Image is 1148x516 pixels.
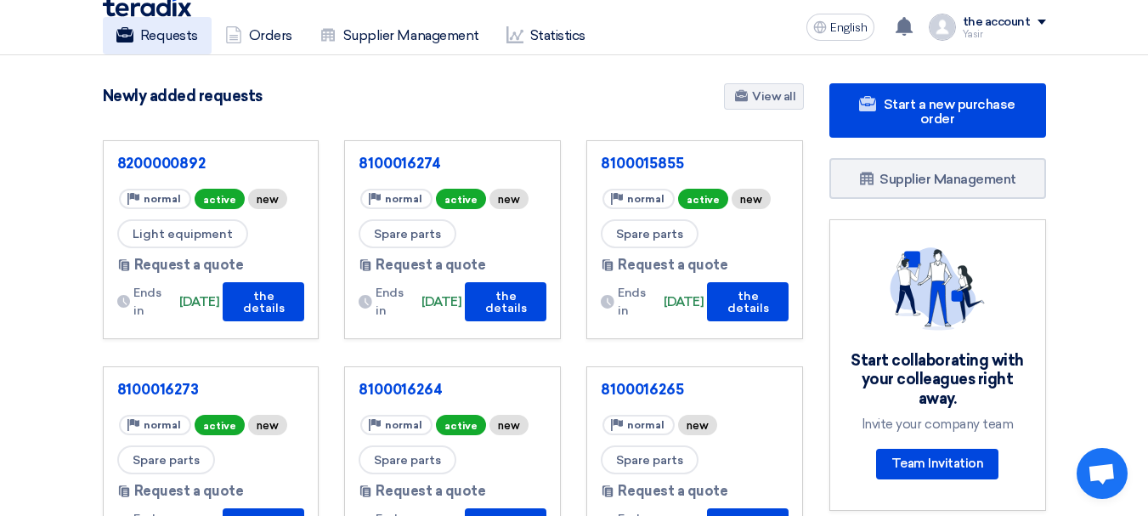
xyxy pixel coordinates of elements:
font: active [444,420,478,432]
a: 8200000892 [117,155,305,172]
font: new [687,419,709,432]
font: Spare parts [133,453,200,468]
font: Request a quote [134,483,244,499]
font: normal [627,193,664,205]
font: Spare parts [616,227,683,241]
font: Newly added requests [103,87,263,105]
button: the details [465,282,546,321]
font: active [687,194,720,206]
font: Ends in [376,286,403,318]
font: Invite your company team [862,417,1013,432]
button: the details [223,282,304,321]
font: Spare parts [616,453,683,468]
a: Orders [212,17,306,54]
img: profile_test.png [929,14,956,41]
font: Request a quote [376,483,485,499]
a: Requests [103,17,212,54]
font: new [498,193,520,206]
font: Light equipment [133,227,233,241]
font: normal [144,419,181,431]
img: invite_your_team.svg [890,247,985,331]
div: Open chat [1077,448,1128,499]
button: the details [707,282,789,321]
font: new [257,419,279,432]
font: normal [385,419,422,431]
font: 8100015855 [601,155,683,172]
font: Statistics [530,27,585,43]
font: Yasir [963,29,983,40]
font: normal [627,419,664,431]
font: Ends in [618,286,645,318]
font: 8100016274 [359,155,440,172]
font: new [740,193,762,206]
font: Start a new purchase order [884,96,1015,127]
a: 8100016265 [601,381,789,398]
font: active [203,420,236,432]
a: View all [724,83,803,110]
font: [DATE] [421,294,461,309]
font: Request a quote [618,483,727,499]
font: new [498,419,520,432]
a: 8100016274 [359,155,546,172]
font: 8100016264 [359,381,442,398]
font: the details [243,289,285,315]
font: Spare parts [374,453,441,468]
font: Orders [249,27,292,43]
font: active [203,194,236,206]
font: View all [752,89,795,104]
font: the details [485,289,527,315]
a: Supplier Management [829,158,1046,199]
font: Ends in [133,286,161,318]
font: 8200000892 [117,155,206,172]
button: English [806,14,874,41]
a: Team Invitation [876,449,999,479]
a: Supplier Management [306,17,493,54]
font: normal [144,193,181,205]
font: Supplier Management [879,171,1016,187]
font: active [444,194,478,206]
font: Supplier Management [343,27,479,43]
font: Request a quote [134,257,244,273]
font: new [257,193,279,206]
font: Requests [140,27,198,43]
a: 8100016264 [359,381,546,398]
font: 8100016273 [117,381,199,398]
font: Request a quote [618,257,727,273]
a: 8100015855 [601,155,789,172]
font: normal [385,193,422,205]
a: Statistics [493,17,599,54]
font: [DATE] [664,294,704,309]
font: Spare parts [374,227,441,241]
font: the details [727,289,769,315]
a: 8100016273 [117,381,305,398]
font: the account [963,14,1031,29]
font: 8100016265 [601,381,683,398]
font: Request a quote [376,257,485,273]
font: English [830,20,868,35]
font: Start collaborating with your colleagues right away. [851,351,1023,408]
font: Team Invitation [891,456,984,471]
font: [DATE] [179,294,219,309]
